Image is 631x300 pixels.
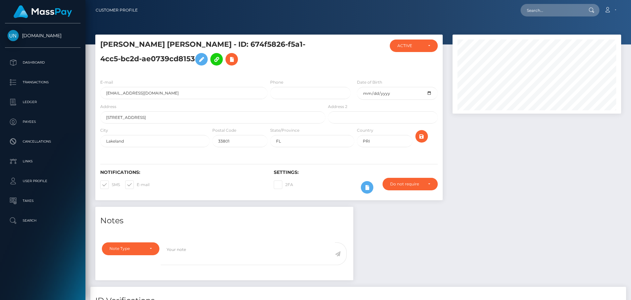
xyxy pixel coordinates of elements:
a: Dashboard [5,54,81,71]
p: Cancellations [8,137,78,147]
a: Links [5,153,81,170]
p: Payees [8,117,78,127]
h4: Notes [100,215,348,227]
a: Cancellations [5,133,81,150]
label: E-mail [100,79,113,85]
label: Address 2 [328,104,347,110]
p: Taxes [8,196,78,206]
p: Search [8,216,78,226]
a: Ledger [5,94,81,110]
button: ACTIVE [390,40,438,52]
div: ACTIVE [397,43,423,48]
label: State/Province [270,127,299,133]
h6: Settings: [274,170,437,175]
img: MassPay Logo [13,5,72,18]
h6: Notifications: [100,170,264,175]
label: Address [100,104,116,110]
label: Date of Birth [357,79,382,85]
p: Transactions [8,77,78,87]
label: SMS [100,180,120,189]
h5: [PERSON_NAME] [PERSON_NAME] - ID: 674f5826-f5a1-4cc5-bc2d-ae0739cd8153 [100,40,322,69]
p: Ledger [8,97,78,107]
label: E-mail [125,180,150,189]
p: Links [8,156,78,166]
span: [DOMAIN_NAME] [5,33,81,39]
button: Do not require [383,178,438,190]
button: Note Type [102,242,159,255]
label: Country [357,127,373,133]
label: Phone [270,79,283,85]
a: Transactions [5,74,81,91]
label: 2FA [274,180,293,189]
div: Do not require [390,181,423,187]
a: User Profile [5,173,81,189]
p: Dashboard [8,58,78,68]
label: City [100,127,108,133]
a: Taxes [5,193,81,209]
p: User Profile [8,176,78,186]
a: Search [5,212,81,229]
label: Postal Code [212,127,236,133]
input: Search... [521,4,582,16]
a: Payees [5,114,81,130]
a: Customer Profile [96,3,138,17]
img: Unlockt.me [8,30,19,41]
div: Note Type [109,246,144,251]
